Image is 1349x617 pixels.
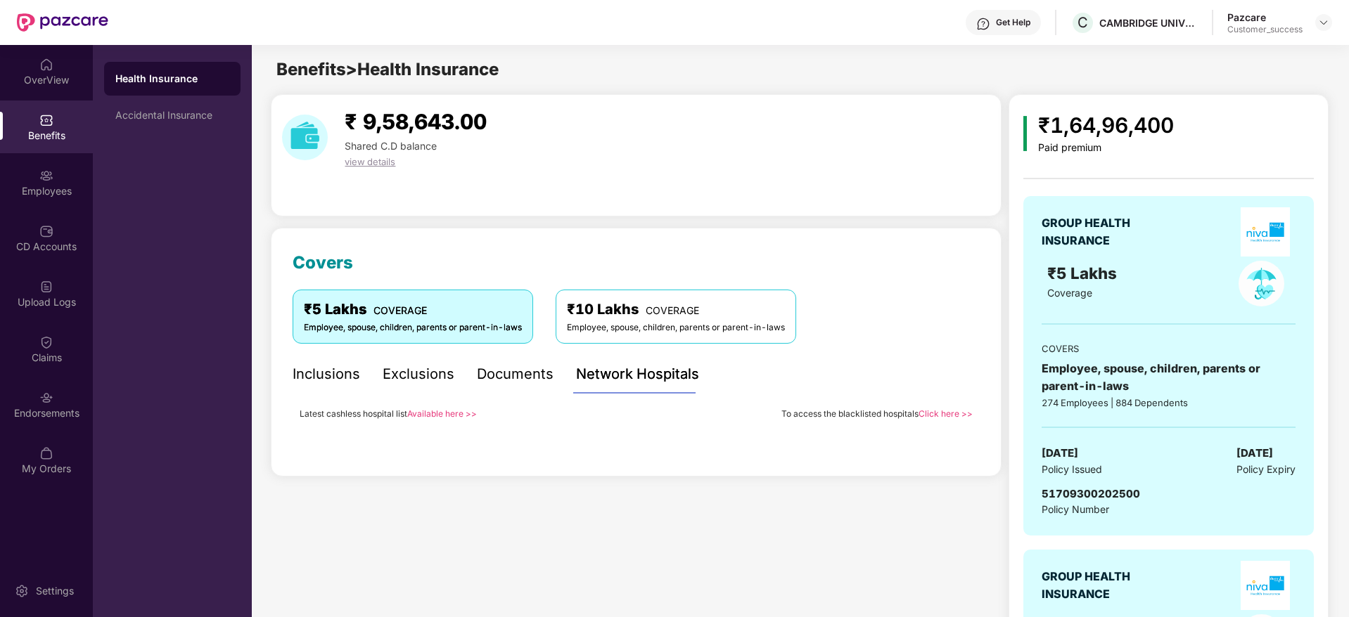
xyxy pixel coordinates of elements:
[646,304,699,316] span: COVERAGE
[1042,503,1109,515] span: Policy Number
[1038,142,1174,154] div: Paid premium
[17,13,108,32] img: New Pazcare Logo
[1227,11,1303,24] div: Pazcare
[345,140,437,152] span: Shared C.D balance
[276,59,499,79] span: Benefits > Health Insurance
[1042,342,1295,356] div: COVERS
[477,363,554,385] div: Documents
[304,299,522,320] div: ₹5 Lakhs
[383,363,454,385] div: Exclusions
[407,408,477,419] a: Available here >>
[39,113,53,127] img: svg+xml;base64,PHN2ZyBpZD0iQmVuZWZpdHMiIHhtbG5zPSJodHRwOi8vd3d3LnczLm9yZy8yMDAwL3N2ZyIgd2lkdGg9Ij...
[1236,445,1273,462] span: [DATE]
[1042,214,1165,249] div: GROUP HEALTH INSURANCE
[1042,487,1140,500] span: 51709300202500
[576,363,699,385] div: Network Hospitals
[293,252,353,273] span: Covers
[345,156,395,167] span: view details
[345,109,487,134] span: ₹ 9,58,643.00
[115,110,229,121] div: Accidental Insurance
[996,17,1030,28] div: Get Help
[15,584,29,598] img: svg+xml;base64,PHN2ZyBpZD0iU2V0dGluZy0yMHgyMCIgeG1sbnM9Imh0dHA6Ly93d3cudzMub3JnLzIwMDAvc3ZnIiB3aW...
[567,299,785,320] div: ₹10 Lakhs
[373,304,427,316] span: COVERAGE
[1241,207,1290,256] img: insurerLogo
[1078,14,1088,31] span: C
[1239,261,1284,306] img: policyIcon
[1318,17,1329,28] img: svg+xml;base64,PHN2ZyBpZD0iRHJvcGRvd24tMzJ4MzIiIHhtbG5zPSJodHRwOi8vd3d3LnczLm9yZy8yMDAwL3N2ZyIgd2...
[115,72,229,86] div: Health Insurance
[304,321,522,335] div: Employee, spouse, children, parents or parent-in-laws
[1227,24,1303,35] div: Customer_success
[1241,561,1290,610] img: insurerLogo
[39,169,53,183] img: svg+xml;base64,PHN2ZyBpZD0iRW1wbG95ZWVzIiB4bWxucz0iaHR0cDovL3d3dy53My5vcmcvMjAwMC9zdmciIHdpZHRoPS...
[1023,116,1027,151] img: icon
[781,408,919,419] span: To access the blacklisted hospitals
[1042,360,1295,395] div: Employee, spouse, children, parents or parent-in-laws
[39,391,53,405] img: svg+xml;base64,PHN2ZyBpZD0iRW5kb3JzZW1lbnRzIiB4bWxucz0iaHR0cDovL3d3dy53My5vcmcvMjAwMC9zdmciIHdpZH...
[1236,462,1296,477] span: Policy Expiry
[39,446,53,460] img: svg+xml;base64,PHN2ZyBpZD0iTXlfT3JkZXJzIiBkYXRhLW5hbWU9Ik15IE9yZGVycyIgeG1sbnM9Imh0dHA6Ly93d3cudz...
[1042,445,1078,462] span: [DATE]
[1042,568,1165,603] div: GROUP HEALTH INSURANCE
[39,224,53,238] img: svg+xml;base64,PHN2ZyBpZD0iQ0RfQWNjb3VudHMiIGRhdGEtbmFtZT0iQ0QgQWNjb3VudHMiIHhtbG5zPSJodHRwOi8vd3...
[282,115,328,160] img: download
[1042,396,1295,410] div: 274 Employees | 884 Dependents
[919,408,973,419] a: Click here >>
[1042,462,1102,477] span: Policy Issued
[1038,109,1174,142] div: ₹1,64,96,400
[1099,16,1198,30] div: CAMBRIDGE UNIVERSITY PRESS & ASSESSMENT INDIA PRIVATE LIMITED
[300,408,407,419] span: Latest cashless hospital list
[39,335,53,349] img: svg+xml;base64,PHN2ZyBpZD0iQ2xhaW0iIHhtbG5zPSJodHRwOi8vd3d3LnczLm9yZy8yMDAwL3N2ZyIgd2lkdGg9IjIwIi...
[39,280,53,294] img: svg+xml;base64,PHN2ZyBpZD0iVXBsb2FkX0xvZ3MiIGRhdGEtbmFtZT0iVXBsb2FkIExvZ3MiIHhtbG5zPSJodHRwOi8vd3...
[39,58,53,72] img: svg+xml;base64,PHN2ZyBpZD0iSG9tZSIgeG1sbnM9Imh0dHA6Ly93d3cudzMub3JnLzIwMDAvc3ZnIiB3aWR0aD0iMjAiIG...
[293,363,360,385] div: Inclusions
[1047,287,1092,299] span: Coverage
[32,584,78,598] div: Settings
[1047,264,1121,282] span: ₹5 Lakhs
[976,17,990,31] img: svg+xml;base64,PHN2ZyBpZD0iSGVscC0zMngzMiIgeG1sbnM9Imh0dHA6Ly93d3cudzMub3JnLzIwMDAvc3ZnIiB3aWR0aD...
[567,321,785,335] div: Employee, spouse, children, parents or parent-in-laws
